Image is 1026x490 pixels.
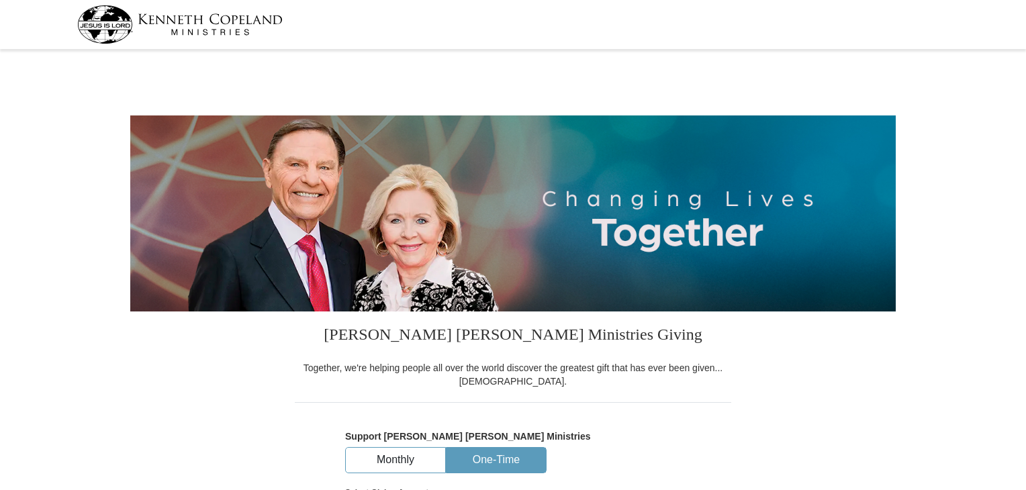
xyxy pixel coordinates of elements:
[77,5,283,44] img: kcm-header-logo.svg
[295,311,731,361] h3: [PERSON_NAME] [PERSON_NAME] Ministries Giving
[345,431,681,442] h5: Support [PERSON_NAME] [PERSON_NAME] Ministries
[346,448,445,473] button: Monthly
[447,448,546,473] button: One-Time
[295,361,731,388] div: Together, we're helping people all over the world discover the greatest gift that has ever been g...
